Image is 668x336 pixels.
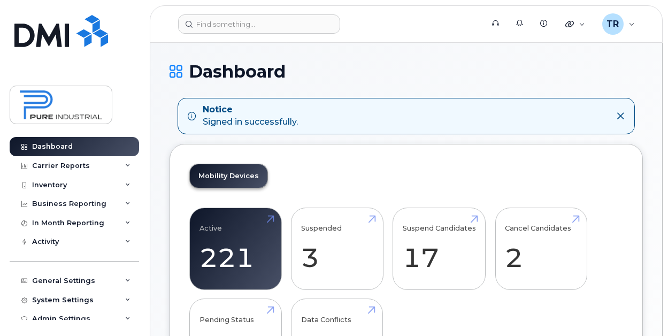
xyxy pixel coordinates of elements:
h1: Dashboard [170,62,643,81]
div: Signed in successfully. [203,104,298,128]
a: Suspend Candidates 17 [403,213,476,284]
a: Cancel Candidates 2 [505,213,577,284]
strong: Notice [203,104,298,116]
a: Mobility Devices [190,164,267,188]
a: Suspended 3 [301,213,373,284]
a: Active 221 [199,213,272,284]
